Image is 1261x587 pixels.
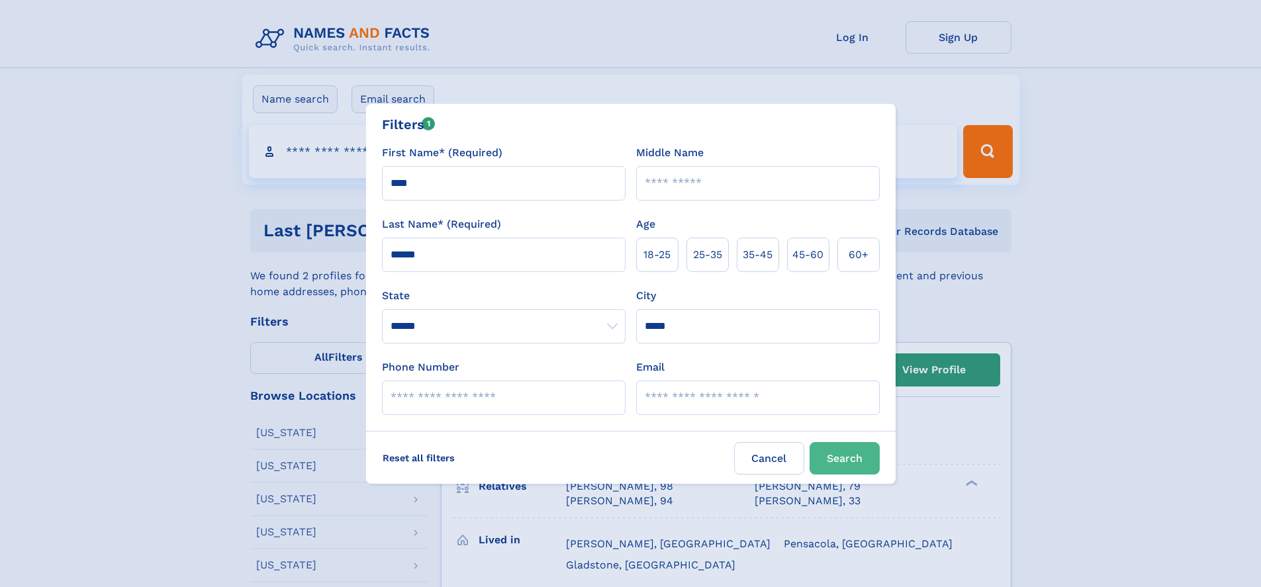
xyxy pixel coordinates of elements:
label: Age [636,216,655,232]
label: State [382,288,626,304]
label: City [636,288,656,304]
span: 35‑45 [743,247,772,263]
span: 45‑60 [792,247,823,263]
span: 18‑25 [643,247,671,263]
label: Last Name* (Required) [382,216,501,232]
span: 25‑35 [693,247,722,263]
label: Middle Name [636,145,704,161]
span: 60+ [849,247,868,263]
button: Search [810,442,880,474]
label: First Name* (Required) [382,145,502,161]
label: Phone Number [382,359,459,375]
label: Reset all filters [374,442,463,474]
label: Cancel [734,442,804,474]
div: Filters [382,114,436,134]
label: Email [636,359,665,375]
